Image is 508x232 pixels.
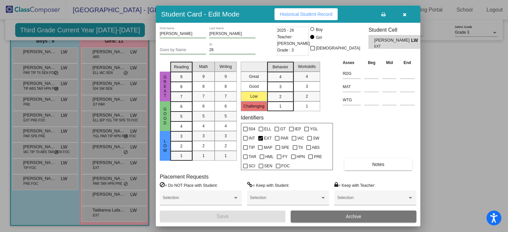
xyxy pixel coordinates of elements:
[209,48,256,52] input: Enter ID
[374,37,411,44] span: [PERSON_NAME] [PERSON_NAME]
[291,211,416,222] button: Archive
[160,174,209,180] label: Placement Requests
[180,94,183,100] span: 7
[249,134,255,142] span: INT
[225,153,227,159] span: 1
[316,44,360,52] span: [DEMOGRAPHIC_DATA]
[249,153,256,161] span: TAR
[334,182,375,188] label: = Keep with Teacher:
[277,34,310,47] span: Teacher: [PERSON_NAME]
[282,153,287,161] span: FY
[225,93,227,99] span: 7
[162,139,168,153] span: Low
[160,211,285,222] button: Save
[280,125,286,133] span: GT
[341,59,362,66] th: Asses
[306,83,308,89] span: 3
[411,37,420,44] span: LW
[368,27,426,33] h3: Student Cell
[225,74,227,80] span: 9
[202,153,205,159] span: 1
[225,143,227,149] span: 2
[306,93,308,99] span: 2
[161,10,239,18] h3: Student Card - Edit Mode
[279,74,281,80] span: 4
[298,64,316,70] span: Workskills
[220,64,232,70] span: Writing
[297,134,304,142] span: IAC
[162,75,168,98] span: Great
[249,162,255,170] span: SCI
[343,82,361,92] input: assessment
[264,134,272,142] span: EXT
[225,133,227,139] span: 3
[217,214,229,219] span: Save
[225,83,227,89] span: 8
[174,64,189,70] span: Reading
[202,133,205,139] span: 3
[180,84,183,90] span: 8
[280,12,332,17] span: Historical Student Record
[275,8,338,20] button: Historical Student Record
[249,144,255,151] span: TIP
[362,59,381,66] th: Beg
[310,125,318,133] span: YGL
[295,125,301,133] span: IEP
[180,153,183,159] span: 1
[279,94,281,100] span: 2
[306,103,308,109] span: 1
[381,59,398,66] th: Mid
[374,44,406,49] span: EXT
[225,113,227,119] span: 5
[247,182,289,188] label: = Keep with Student:
[202,93,205,99] span: 7
[279,84,281,90] span: 3
[264,125,271,133] span: ELL
[346,214,361,219] span: Archive
[202,83,205,89] span: 8
[281,162,290,170] span: FOC
[280,134,288,142] span: PAR
[313,134,319,142] span: SW
[160,48,206,52] input: goes by name
[306,74,308,80] span: 4
[344,158,412,170] button: Notes
[202,103,205,109] span: 6
[180,74,183,80] span: 9
[180,114,183,119] span: 5
[225,103,227,109] span: 6
[281,144,289,151] span: SPE
[160,182,218,188] label: = Do NOT Place with Student:
[265,153,274,161] span: HML
[316,27,323,33] div: Boy
[225,123,227,129] span: 4
[241,115,264,121] label: Identifiers
[180,104,183,110] span: 6
[273,64,288,70] span: Behavior
[202,74,205,80] span: 9
[264,144,272,151] span: MAP
[312,144,320,151] span: ABS
[372,162,384,167] span: Notes
[314,153,322,161] span: PRE
[316,35,322,41] div: Girl
[180,133,183,139] span: 3
[202,123,205,129] span: 4
[249,125,255,133] span: 504
[180,123,183,129] span: 4
[202,143,205,149] span: 2
[277,47,294,53] span: Grade : 3
[277,27,294,34] span: 2025 - 26
[343,69,361,79] input: assessment
[297,153,305,161] span: HPN
[343,95,361,105] input: assessment
[202,113,205,119] span: 5
[162,107,168,125] span: Good
[199,64,208,70] span: Math
[180,143,183,149] span: 2
[298,144,303,151] span: TII
[279,103,281,109] span: 1
[398,59,416,66] th: End
[264,162,273,170] span: SEN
